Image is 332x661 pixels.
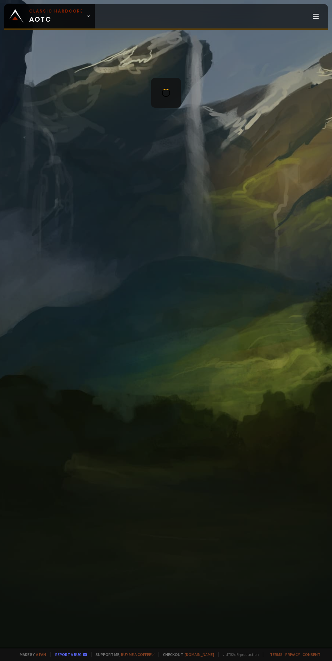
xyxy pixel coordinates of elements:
[185,652,214,657] a: [DOMAIN_NAME]
[16,652,46,657] span: Made by
[29,8,83,24] span: AOTC
[55,652,82,657] a: Report a bug
[4,4,95,28] a: Classic HardcoreAOTC
[218,652,259,657] span: v. d752d5 - production
[29,8,83,14] small: Classic Hardcore
[91,652,154,657] span: Support me,
[159,652,214,657] span: Checkout
[303,652,320,657] a: Consent
[285,652,300,657] a: Privacy
[36,652,46,657] a: a fan
[270,652,283,657] a: Terms
[121,652,154,657] a: Buy me a coffee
